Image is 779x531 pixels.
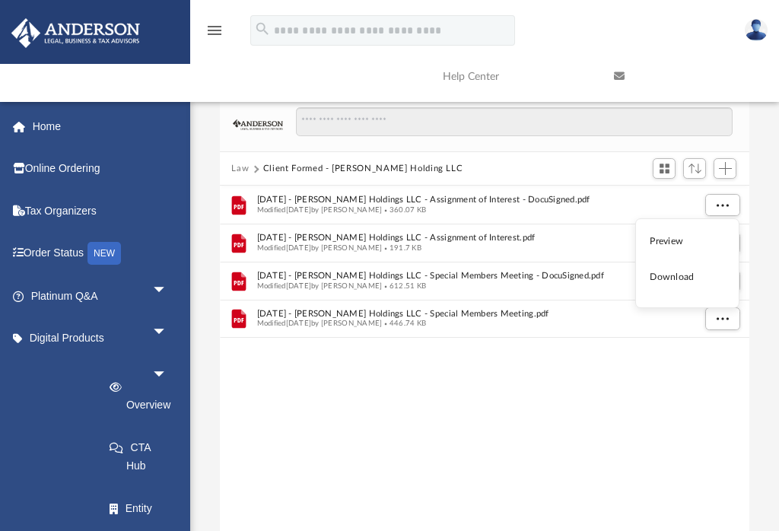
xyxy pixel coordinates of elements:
[683,158,706,179] button: Sort
[704,308,739,331] button: More options
[256,320,382,327] span: Modified [DATE] by [PERSON_NAME]
[714,158,736,180] button: Add
[256,234,692,243] span: [DATE] - [PERSON_NAME] Holdings LLC - Assignment of Interest.pdf
[7,18,145,48] img: Anderson Advisors Platinum Portal
[704,232,739,255] button: More options
[382,206,426,214] span: 360.07 KB
[704,194,739,217] button: More options
[263,162,463,176] button: Client Formed - [PERSON_NAME] Holding LLC
[11,196,154,226] a: Tax Organizers
[653,158,676,180] button: Switch to Grid View
[704,270,739,293] button: More options
[87,242,121,265] div: NEW
[644,227,730,256] li: Preview
[382,244,421,252] span: 191.7 KB
[205,21,224,40] i: menu
[205,29,224,40] a: menu
[231,162,249,176] button: Law
[256,309,692,319] span: [DATE] - [PERSON_NAME] Holdings LLC - Special Members Meeting.pdf
[256,272,692,281] span: [DATE] - [PERSON_NAME] Holdings LLC - Special Members Meeting - DocuSigned.pdf
[296,107,733,136] input: Search files and folders
[11,323,154,354] a: Digital Productsarrow_drop_down
[256,282,382,290] span: Modified [DATE] by [PERSON_NAME]
[745,19,768,41] img: User Pic
[11,238,154,269] a: Order StatusNEW
[256,196,692,205] span: [DATE] - [PERSON_NAME] Holdings LLC - Assignment of Interest - DocuSigned.pdf
[94,432,190,481] a: CTA Hub
[152,317,183,348] span: arrow_drop_down
[256,206,382,214] span: Modified [DATE] by [PERSON_NAME]
[382,320,426,327] span: 446.74 KB
[644,263,730,291] li: Download
[431,46,560,107] a: Help Center
[11,111,154,141] a: Home
[11,154,154,184] a: Online Ordering
[254,21,271,37] i: search
[152,359,183,390] span: arrow_drop_down
[635,218,739,308] ul: More options
[11,281,154,311] a: Platinum Q&Aarrow_drop_down
[152,275,183,306] span: arrow_drop_down
[256,244,382,252] span: Modified [DATE] by [PERSON_NAME]
[382,282,426,290] span: 612.51 KB
[94,371,190,420] a: Overview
